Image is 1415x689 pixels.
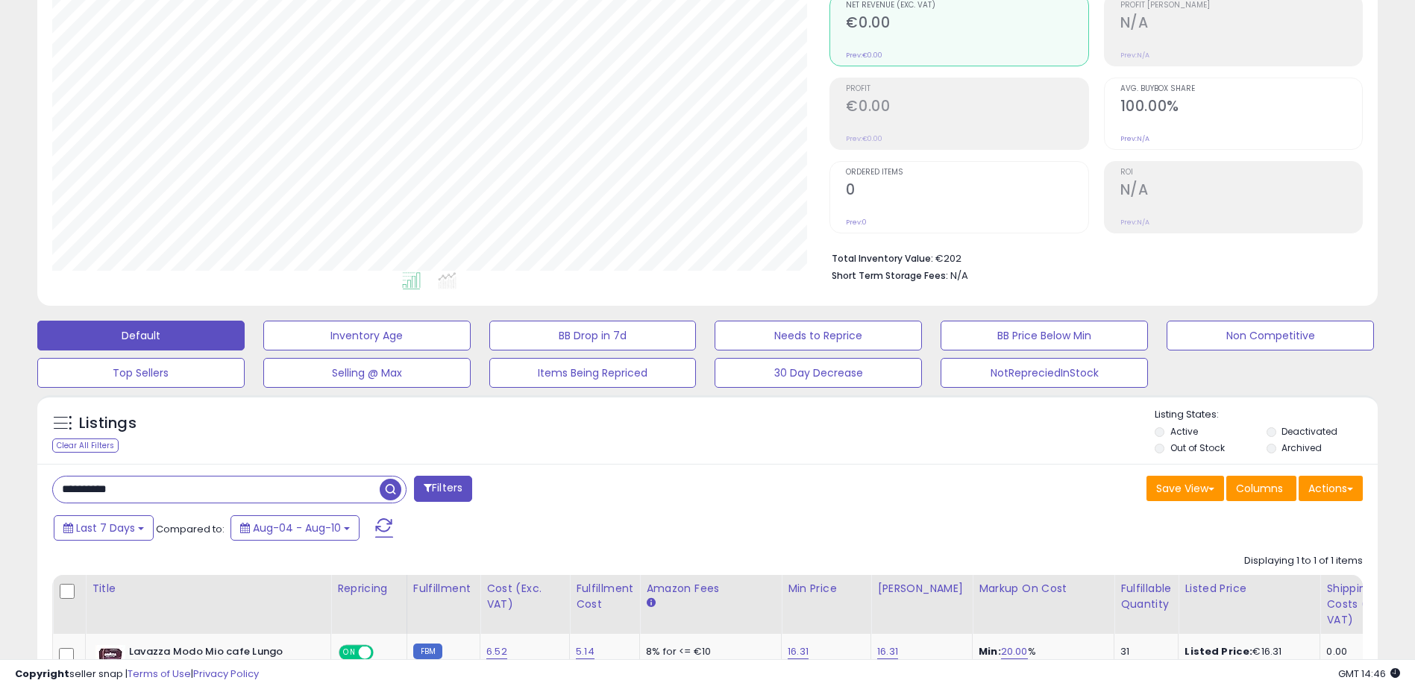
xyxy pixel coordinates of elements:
div: Title [92,581,324,597]
label: Active [1170,425,1198,438]
div: seller snap | | [15,667,259,682]
span: 2025-08-18 14:46 GMT [1338,667,1400,681]
button: Needs to Reprice [715,321,922,350]
div: Clear All Filters [52,438,119,453]
b: Listed Price: [1185,644,1252,658]
span: Profit [PERSON_NAME] [1120,1,1362,10]
strong: Copyright [15,667,69,681]
div: Listed Price [1185,581,1314,597]
th: The percentage added to the cost of goods (COGS) that forms the calculator for Min & Max prices. [973,575,1114,634]
a: 16.31 [877,644,898,659]
b: Total Inventory Value: [832,252,933,265]
span: N/A [950,268,968,283]
small: Prev: €0.00 [846,51,882,60]
a: 5.14 [576,644,594,659]
div: Fulfillable Quantity [1120,581,1172,612]
a: 16.31 [788,644,809,659]
div: Cost (Exc. VAT) [486,581,563,612]
h2: N/A [1120,181,1362,201]
button: Actions [1299,476,1363,501]
span: Last 7 Days [76,520,135,535]
button: Top Sellers [37,358,245,388]
small: FBM [413,644,442,659]
small: Prev: 0 [846,218,867,227]
button: Inventory Age [263,321,471,350]
span: Compared to: [156,522,225,536]
button: Non Competitive [1167,321,1374,350]
button: 30 Day Decrease [715,358,922,388]
p: Listing States: [1155,408,1378,422]
span: Profit [846,85,1088,93]
h5: Listings [79,413,137,434]
label: Archived [1281,441,1322,454]
h2: 0 [846,181,1088,201]
button: Items Being Repriced [489,358,697,388]
div: [PERSON_NAME] [877,581,966,597]
label: Deactivated [1281,425,1337,438]
h2: €0.00 [846,14,1088,34]
span: Ordered Items [846,169,1088,177]
label: Out of Stock [1170,441,1225,454]
li: €202 [832,248,1352,266]
small: Prev: N/A [1120,134,1149,143]
a: Privacy Policy [193,667,259,681]
button: Columns [1226,476,1296,501]
span: Avg. Buybox Share [1120,85,1362,93]
h2: N/A [1120,14,1362,34]
small: Amazon Fees. [646,597,655,610]
button: BB Price Below Min [941,321,1148,350]
button: Filters [414,476,472,502]
div: Fulfillment [413,581,474,597]
div: Displaying 1 to 1 of 1 items [1244,554,1363,568]
a: 6.52 [486,644,507,659]
span: Net Revenue (Exc. VAT) [846,1,1088,10]
button: Selling @ Max [263,358,471,388]
button: NotRepreciedInStock [941,358,1148,388]
button: Aug-04 - Aug-10 [230,515,360,541]
small: Prev: N/A [1120,218,1149,227]
h2: €0.00 [846,98,1088,118]
div: Fulfillment Cost [576,581,633,612]
a: 20.00 [1001,644,1028,659]
small: Prev: N/A [1120,51,1149,60]
span: Aug-04 - Aug-10 [253,520,341,535]
a: Terms of Use [128,667,191,681]
div: Amazon Fees [646,581,775,597]
button: BB Drop in 7d [489,321,697,350]
div: Markup on Cost [979,581,1108,597]
b: Short Term Storage Fees: [832,269,948,282]
h2: 100.00% [1120,98,1362,118]
b: Min: [979,644,1001,658]
span: Columns [1236,481,1283,496]
button: Default [37,321,245,350]
div: Min Price [788,581,865,597]
button: Save View [1146,476,1224,501]
button: Last 7 Days [54,515,154,541]
div: Shipping Costs (Exc. VAT) [1326,581,1403,628]
span: ROI [1120,169,1362,177]
div: Repricing [337,581,401,597]
small: Prev: €0.00 [846,134,882,143]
